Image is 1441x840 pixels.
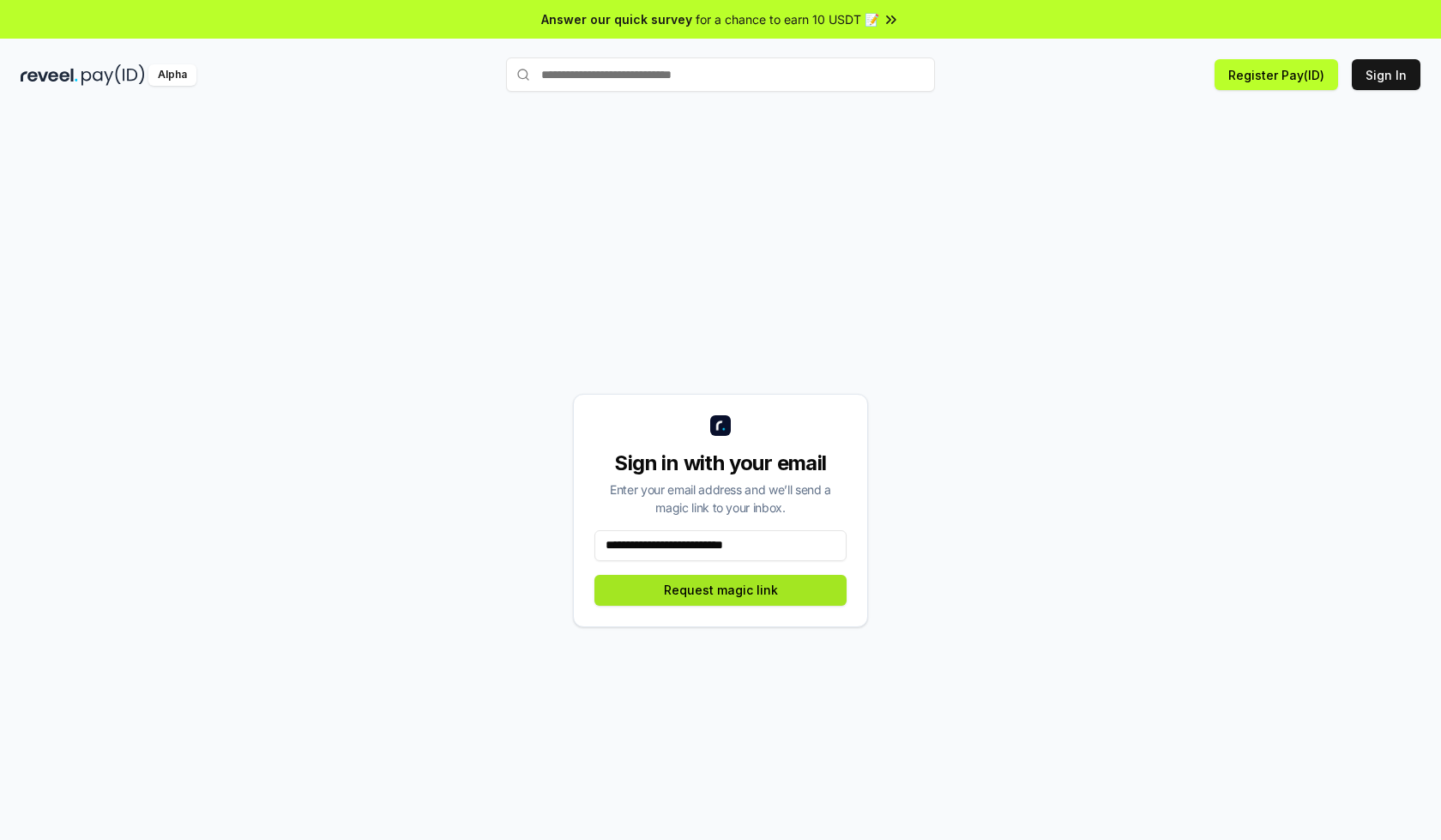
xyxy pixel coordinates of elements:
img: logo_small [710,415,731,436]
button: Register Pay(ID) [1215,59,1338,90]
span: Answer our quick survey [541,10,692,28]
button: Sign In [1352,59,1420,90]
button: Request magic link [594,575,847,606]
div: Sign in with your email [594,450,847,477]
img: pay_id [81,64,145,86]
span: for a chance to earn 10 USDT 📝 [696,10,879,28]
div: Enter your email address and we’ll send a magic link to your inbox. [594,480,847,517]
div: Alpha [148,64,196,86]
img: reveel_dark [21,64,78,86]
